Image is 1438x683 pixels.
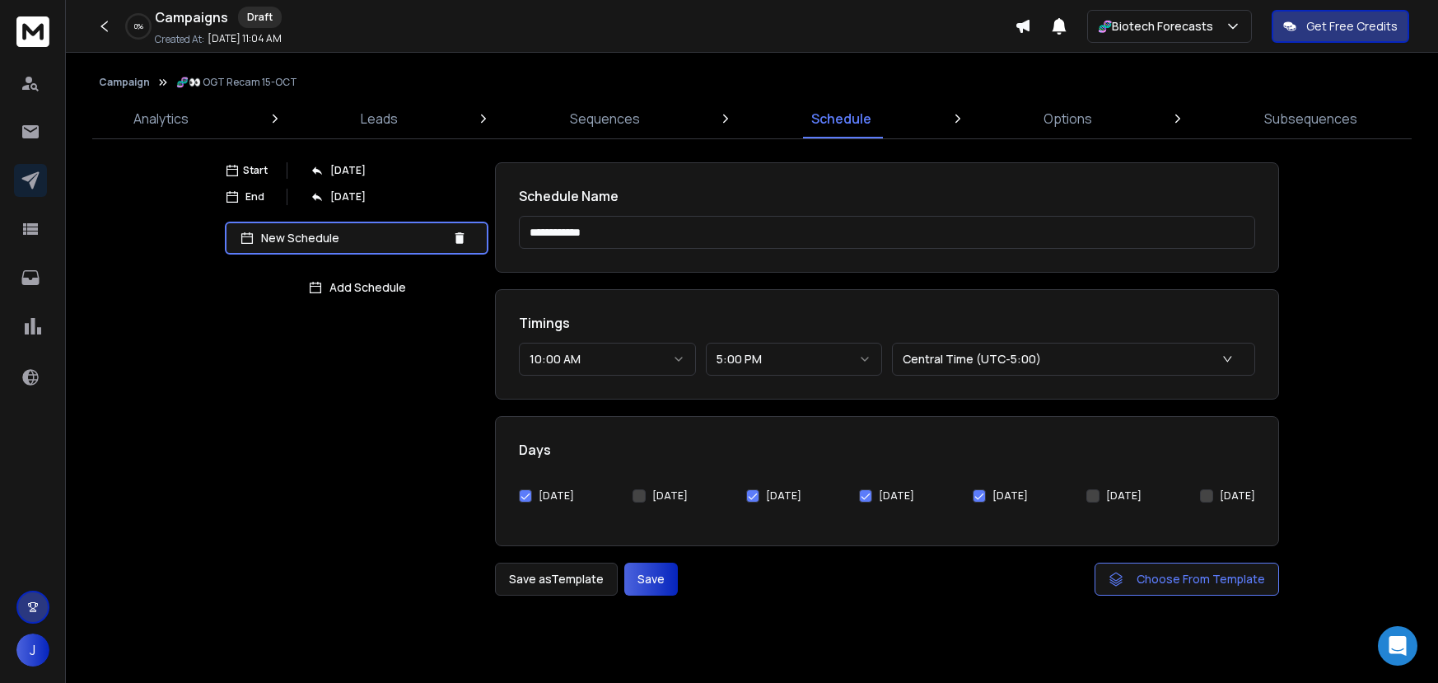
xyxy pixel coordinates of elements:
label: [DATE] [539,489,574,503]
a: Schedule [801,99,881,138]
a: Sequences [560,99,650,138]
button: Choose From Template [1095,563,1279,596]
p: Get Free Credits [1306,18,1398,35]
button: Campaign [99,76,150,89]
p: [DATE] [330,190,366,203]
p: 🧬Biotech Forecasts [1098,18,1220,35]
label: [DATE] [879,489,914,503]
p: Start [243,164,268,177]
label: [DATE] [992,489,1028,503]
p: Leads [361,109,398,129]
h1: Schedule Name [519,186,1255,206]
p: 🧬👀 OGT Recam 15-OCT [176,76,297,89]
p: Subsequences [1264,109,1357,129]
button: J [16,634,49,667]
p: Options [1043,109,1092,129]
p: Created At: [155,33,204,46]
p: End [245,190,264,203]
label: [DATE] [1220,489,1255,503]
p: Analytics [133,109,189,129]
a: Options [1034,99,1102,138]
h1: Days [519,440,1255,460]
p: Sequences [570,109,640,129]
button: Get Free Credits [1272,10,1409,43]
button: Save [624,563,678,596]
h1: Campaigns [155,7,228,27]
p: [DATE] 11:04 AM [208,32,282,45]
p: [DATE] [330,164,366,177]
button: Add Schedule [225,271,488,304]
label: [DATE] [1106,489,1142,503]
div: Draft [238,7,282,28]
p: Central Time (UTC-5:00) [903,351,1048,367]
p: Schedule [811,109,871,129]
span: Choose From Template [1137,571,1265,587]
a: Analytics [124,99,198,138]
label: [DATE] [766,489,801,503]
a: Leads [351,99,408,138]
div: Open Intercom Messenger [1378,626,1417,666]
h1: Timings [519,313,1255,333]
a: Subsequences [1254,99,1367,138]
button: 10:00 AM [519,343,696,376]
p: New Schedule [261,230,446,246]
p: 0 % [134,21,143,31]
label: [DATE] [652,489,688,503]
button: Save asTemplate [495,563,618,596]
button: 5:00 PM [706,343,883,376]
